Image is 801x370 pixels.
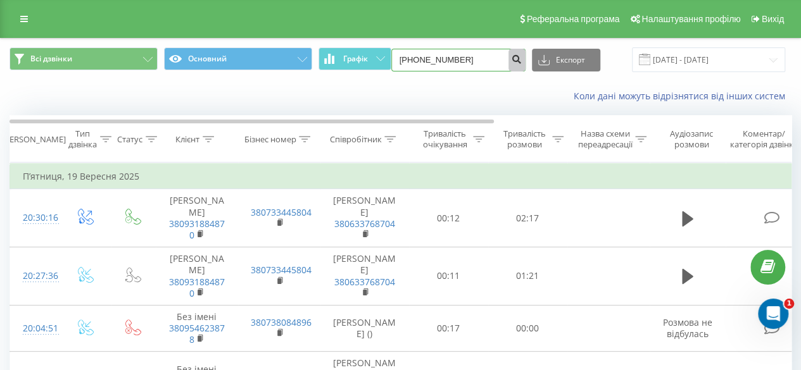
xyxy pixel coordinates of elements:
div: Статус [117,134,142,145]
td: 00:17 [409,305,488,352]
td: [PERSON_NAME] [156,189,238,247]
span: Графік [343,54,368,63]
span: Вихід [762,14,784,24]
div: Співробітник [329,134,381,145]
iframe: Intercom live chat [758,299,788,329]
button: Графік [319,47,391,70]
div: Коментар/категорія дзвінка [727,128,801,150]
div: Бізнес номер [244,134,296,145]
a: 380931884870 [169,276,225,299]
div: 20:30:16 [23,206,48,230]
button: Експорт [532,49,600,71]
div: Тип дзвінка [68,128,97,150]
div: Тривалість очікування [420,128,470,150]
td: 02:17 [488,189,567,247]
td: [PERSON_NAME] [156,247,238,305]
td: 01:21 [488,247,567,305]
span: Всі дзвінки [30,54,72,64]
div: Клієнт [175,134,199,145]
div: Назва схеми переадресації [577,128,632,150]
td: [PERSON_NAME] [320,189,409,247]
td: 00:00 [488,305,567,352]
a: 380954623878 [169,322,225,345]
button: Всі дзвінки [9,47,158,70]
a: 380633768704 [334,218,395,230]
a: Коли дані можуть відрізнятися вiд інших систем [574,90,792,102]
input: Пошук за номером [391,49,526,71]
a: 380738084896 [251,316,312,328]
a: 380733445804 [251,264,312,276]
td: 00:11 [409,247,488,305]
span: Налаштування профілю [641,14,740,24]
span: Реферальна програма [527,14,620,24]
div: Тривалість розмови [499,128,549,150]
a: 380931884870 [169,218,225,241]
td: 00:12 [409,189,488,247]
td: Без імені [156,305,238,352]
td: [PERSON_NAME] [320,247,409,305]
div: 20:27:36 [23,264,48,288]
td: [PERSON_NAME] () [320,305,409,352]
div: [PERSON_NAME] [2,134,66,145]
button: Основний [164,47,312,70]
a: 380633768704 [334,276,395,288]
span: 1 [784,299,794,309]
span: Розмова не відбулась [663,316,712,340]
div: Аудіозапис розмови [660,128,722,150]
div: 20:04:51 [23,316,48,341]
a: 380733445804 [251,206,312,218]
